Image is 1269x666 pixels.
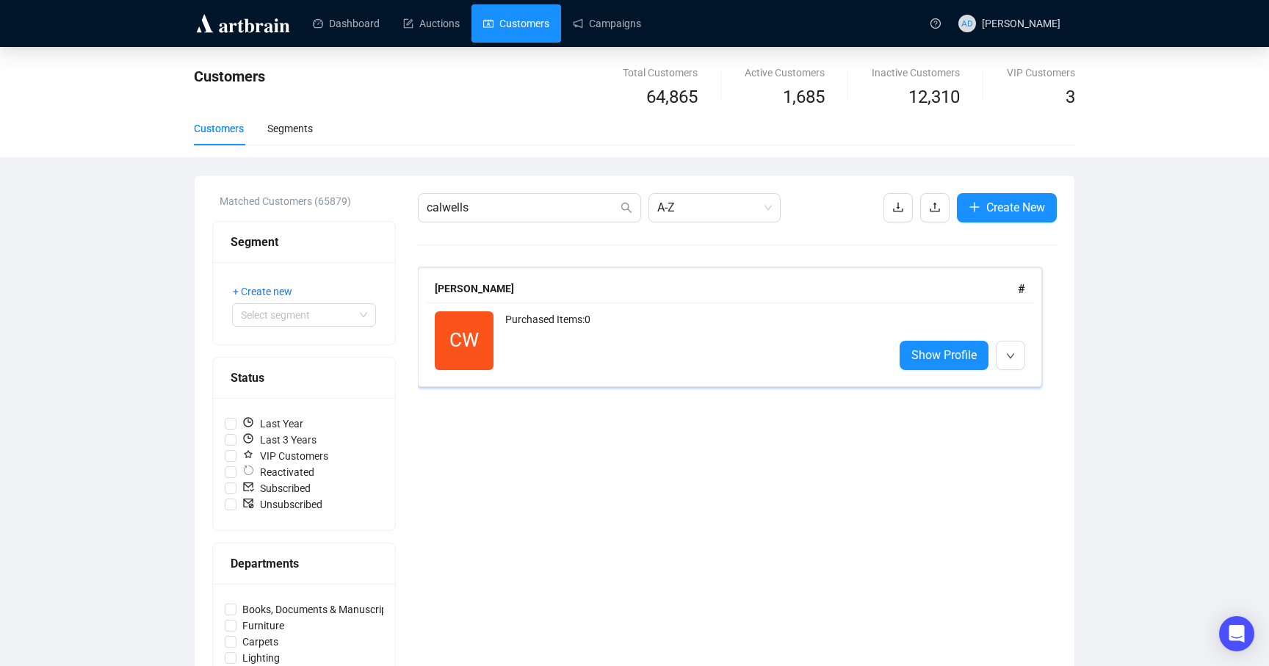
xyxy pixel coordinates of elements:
[957,193,1057,222] button: Create New
[900,341,988,370] a: Show Profile
[267,120,313,137] div: Segments
[313,4,380,43] a: Dashboard
[427,199,618,217] input: Search Customer...
[236,601,402,618] span: Books, Documents & Manuscripts
[930,18,941,29] span: question-circle
[1006,352,1015,361] span: down
[908,84,960,112] span: 12,310
[929,201,941,213] span: upload
[657,194,772,222] span: A-Z
[236,480,317,496] span: Subscribed
[233,283,292,300] span: + Create new
[982,18,1060,29] span: [PERSON_NAME]
[1007,65,1075,81] div: VIP Customers
[232,280,304,303] button: + Create new
[646,84,698,112] span: 64,865
[220,193,396,209] div: Matched Customers (65879)
[1219,616,1254,651] div: Open Intercom Messenger
[573,4,641,43] a: Campaigns
[986,198,1045,217] span: Create New
[911,346,977,364] span: Show Profile
[236,618,290,634] span: Furniture
[483,4,549,43] a: Customers
[783,84,825,112] span: 1,685
[236,650,286,666] span: Lighting
[236,432,322,448] span: Last 3 Years
[892,201,904,213] span: download
[435,280,1018,297] div: [PERSON_NAME]
[961,16,972,30] span: AD
[236,416,309,432] span: Last Year
[236,448,334,464] span: VIP Customers
[418,267,1057,387] a: [PERSON_NAME]#CWPurchased Items:0Show Profile
[969,201,980,213] span: plus
[194,12,292,35] img: logo
[872,65,960,81] div: Inactive Customers
[236,464,320,480] span: Reactivated
[236,634,284,650] span: Carpets
[194,120,244,137] div: Customers
[236,496,328,513] span: Unsubscribed
[194,68,265,85] span: Customers
[403,4,460,43] a: Auctions
[505,311,882,370] div: Purchased Items: 0
[1066,87,1075,107] span: 3
[231,369,377,387] div: Status
[745,65,825,81] div: Active Customers
[231,554,377,573] div: Departments
[449,325,479,355] span: CW
[623,65,698,81] div: Total Customers
[621,202,632,214] span: search
[1018,282,1025,296] span: #
[231,233,377,251] div: Segment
